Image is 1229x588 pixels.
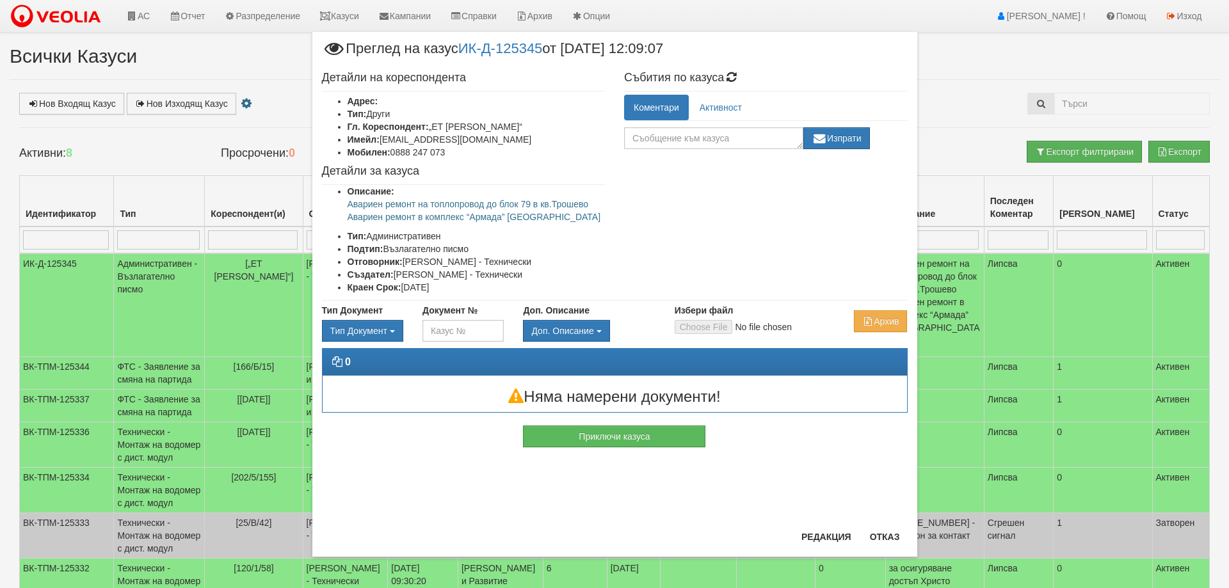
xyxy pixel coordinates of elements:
button: Редакция [794,527,859,547]
span: Тип Документ [330,326,387,336]
strong: 0 [345,356,351,367]
span: Преглед на казус от [DATE] 12:09:07 [322,42,664,65]
b: Тип: [348,231,367,241]
button: Архив [854,310,907,332]
h4: Събития по казуса [624,72,908,84]
button: Доп. Описание [523,320,609,342]
li: 0888 247 073 [348,146,606,159]
b: Създател: [348,269,394,280]
li: [EMAIL_ADDRESS][DOMAIN_NAME] [348,133,606,146]
b: Подтип: [348,244,383,254]
button: Приключи казуса [523,425,705,447]
label: Избери файл [675,304,734,317]
li: Възлагателно писмо [348,242,606,255]
h3: Няма намерени документи! [323,388,907,405]
p: Авариен ремонт на топлопровод до блок 79 в кв.Трошево Авариен ремонт в комплекс “Армада” [GEOGRAP... [348,198,606,223]
li: Други [348,107,606,120]
b: Мобилен: [348,147,390,157]
h4: Детайли на кореспондента [322,72,606,84]
li: „ЕТ [PERSON_NAME]“ [348,120,606,133]
b: Краен Срок: [348,282,401,292]
li: [PERSON_NAME] - Технически [348,255,606,268]
div: Двоен клик, за изчистване на избраната стойност. [523,320,655,342]
b: Имейл: [348,134,380,145]
li: [DATE] [348,281,606,294]
label: Документ № [422,304,478,317]
b: Отговорник: [348,257,403,267]
h4: Детайли за казуса [322,165,606,178]
a: Активност [690,95,751,120]
b: Описание: [348,186,394,196]
div: Двоен клик, за изчистване на избраната стойност. [322,320,403,342]
li: [PERSON_NAME] - Технически [348,268,606,281]
b: Тип: [348,109,367,119]
b: Гл. Кореспондент: [348,122,429,132]
input: Казус № [422,320,504,342]
label: Доп. Описание [523,304,589,317]
li: Административен [348,230,606,242]
b: Адрес: [348,96,378,106]
span: Доп. Описание [531,326,593,336]
button: Отказ [862,527,908,547]
a: Коментари [624,95,689,120]
label: Тип Документ [322,304,383,317]
button: Тип Документ [322,320,403,342]
a: ИК-Д-125345 [458,40,543,56]
button: Изпрати [803,127,870,149]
